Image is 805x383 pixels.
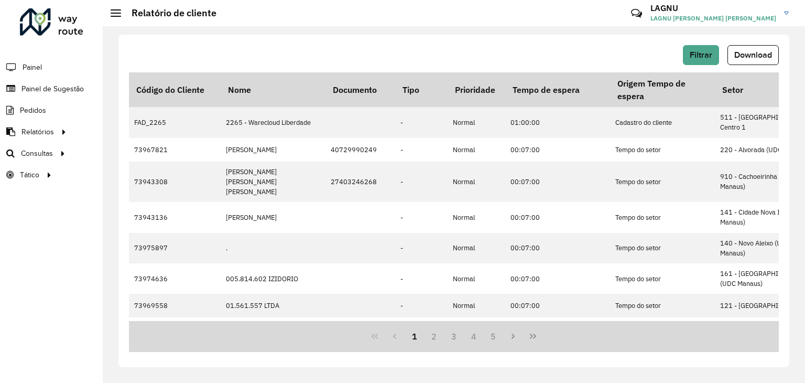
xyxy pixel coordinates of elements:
[395,233,448,263] td: -
[395,138,448,162] td: -
[610,72,715,107] th: Origem Tempo de espera
[505,162,610,203] td: 00:07:00
[505,202,610,232] td: 00:07:00
[448,263,505,294] td: Normal
[129,107,221,137] td: FAD_2265
[610,317,715,341] td: Tempo do setor
[395,317,448,341] td: -
[129,317,221,341] td: 73992018
[505,107,610,137] td: 01:00:00
[424,326,444,346] button: 2
[448,138,505,162] td: Normal
[21,126,54,137] span: Relatórios
[610,294,715,317] td: Tempo do setor
[129,138,221,162] td: 73967821
[221,263,325,294] td: 005.814.602 IZIDORIO
[484,326,504,346] button: 5
[448,162,505,203] td: Normal
[221,138,325,162] td: [PERSON_NAME]
[650,3,776,13] h3: LAGNU
[444,326,464,346] button: 3
[23,62,42,73] span: Painel
[129,162,221,203] td: 73943308
[21,148,53,159] span: Consultas
[610,138,715,162] td: Tempo do setor
[395,202,448,232] td: -
[325,138,395,162] td: 40729990249
[129,72,221,107] th: Código do Cliente
[448,317,505,341] td: Normal
[221,294,325,317] td: 01.561.557 LTDA
[129,294,221,317] td: 73969558
[690,50,712,59] span: Filtrar
[448,233,505,263] td: Normal
[610,263,715,294] td: Tempo do setor
[734,50,772,59] span: Download
[121,7,216,19] h2: Relatório de cliente
[464,326,484,346] button: 4
[221,317,325,341] td: 1000
[395,294,448,317] td: -
[221,233,325,263] td: .
[129,202,221,232] td: 73943136
[395,263,448,294] td: -
[129,263,221,294] td: 73974636
[683,45,719,65] button: Filtrar
[20,169,39,180] span: Tático
[610,107,715,137] td: Cadastro do cliente
[129,233,221,263] td: 73975897
[503,326,523,346] button: Next Page
[448,294,505,317] td: Normal
[395,72,448,107] th: Tipo
[610,162,715,203] td: Tempo do setor
[325,72,395,107] th: Documento
[727,45,779,65] button: Download
[221,202,325,232] td: [PERSON_NAME]
[21,83,84,94] span: Painel de Sugestão
[325,162,395,203] td: 27403246268
[395,162,448,203] td: -
[505,233,610,263] td: 00:07:00
[20,105,46,116] span: Pedidos
[448,107,505,137] td: Normal
[221,162,325,203] td: [PERSON_NAME] [PERSON_NAME] [PERSON_NAME]
[610,233,715,263] td: Tempo do setor
[505,72,610,107] th: Tempo de espera
[505,294,610,317] td: 00:07:00
[221,72,325,107] th: Nome
[523,326,543,346] button: Last Page
[610,202,715,232] td: Tempo do setor
[395,107,448,137] td: -
[221,107,325,137] td: 2265 - Warecloud Liberdade
[505,263,610,294] td: 00:07:00
[625,2,648,25] a: Contato Rápido
[448,202,505,232] td: Normal
[650,14,776,23] span: LAGNU [PERSON_NAME] [PERSON_NAME]
[505,317,610,341] td: 00:07:00
[448,72,505,107] th: Prioridade
[505,138,610,162] td: 00:07:00
[405,326,425,346] button: 1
